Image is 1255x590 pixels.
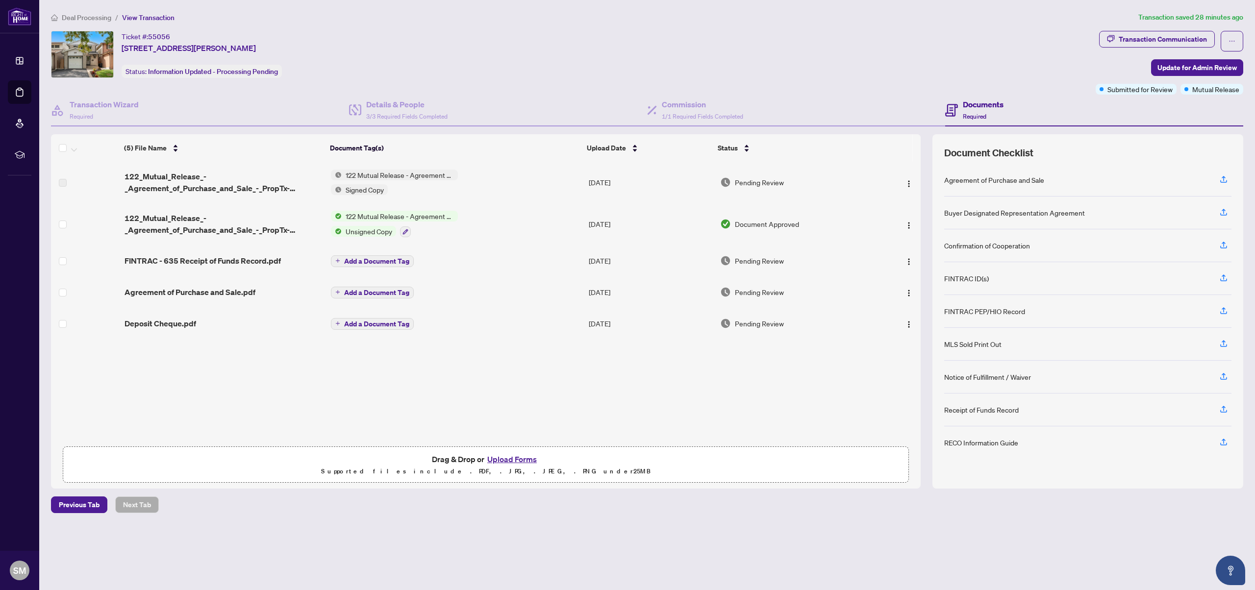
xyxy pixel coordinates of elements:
span: Drag & Drop or [432,453,540,466]
div: Buyer Designated Representation Agreement [944,207,1085,218]
div: Notice of Fulfillment / Waiver [944,371,1031,382]
img: Status Icon [331,226,342,237]
button: Add a Document Tag [331,287,414,298]
div: Status: [122,65,282,78]
span: Required [70,113,93,120]
span: Document Checklist [944,146,1033,160]
button: Add a Document Tag [331,318,414,330]
span: 55056 [148,32,170,41]
span: Signed Copy [342,184,388,195]
span: Pending Review [735,318,784,329]
span: Upload Date [587,143,626,153]
span: [STREET_ADDRESS][PERSON_NAME] [122,42,256,54]
th: Status [714,134,873,162]
button: Open asap [1216,556,1245,585]
h4: Details & People [366,98,448,110]
span: Pending Review [735,177,784,188]
div: FINTRAC ID(s) [944,273,989,284]
li: / [115,12,118,23]
img: Logo [905,180,913,188]
th: Upload Date [583,134,714,162]
span: Agreement of Purchase and Sale.pdf [125,286,255,298]
span: plus [335,258,340,263]
div: RECO Information Guide [944,437,1018,448]
span: ellipsis [1229,38,1235,45]
span: Document Approved [735,219,799,229]
span: Pending Review [735,255,784,266]
button: Status Icon122 Mutual Release - Agreement of Purchase and SaleStatus IconSigned Copy [331,170,458,195]
span: Status [718,143,738,153]
img: Status Icon [331,170,342,180]
span: Add a Document Tag [344,258,409,265]
span: home [51,14,58,21]
button: Next Tab [115,496,159,513]
td: [DATE] [585,245,716,276]
img: Logo [905,221,913,229]
button: Previous Tab [51,496,107,513]
img: Document Status [720,255,731,266]
span: 3/3 Required Fields Completed [366,113,448,120]
th: Document Tag(s) [326,134,583,162]
div: MLS Sold Print Out [944,339,1002,349]
span: Submitted for Review [1107,84,1173,95]
img: Status Icon [331,211,342,221]
td: [DATE] [585,308,716,339]
img: Logo [905,258,913,266]
span: Update for Admin Review [1157,60,1237,75]
span: 1/1 Required Fields Completed [662,113,743,120]
h4: Commission [662,98,743,110]
p: Supported files include .PDF, .JPG, .JPEG, .PNG under 25 MB [69,466,903,477]
td: [DATE] [585,203,716,245]
span: Required [963,113,986,120]
div: Ticket #: [122,31,170,42]
span: 122_Mutual_Release_-_Agreement_of_Purchase_and_Sale_-_PropTx-[PERSON_NAME].pdf [125,212,323,236]
div: Receipt of Funds Record [944,404,1019,415]
span: Information Updated - Processing Pending [148,67,278,76]
span: Add a Document Tag [344,320,409,327]
span: Drag & Drop orUpload FormsSupported files include .PDF, .JPG, .JPEG, .PNG under25MB [63,447,908,483]
img: logo [8,7,31,25]
button: Upload Forms [484,453,540,466]
button: Add a Document Tag [331,317,414,330]
div: Transaction Communication [1119,31,1207,47]
h4: Documents [963,98,1004,110]
button: Status Icon122 Mutual Release - Agreement of Purchase and SaleStatus IconUnsigned Copy [331,211,458,237]
button: Logo [901,216,917,232]
span: Deal Processing [62,13,111,22]
td: [DATE] [585,276,716,308]
td: [DATE] [585,162,716,203]
span: Add a Document Tag [344,289,409,296]
span: Deposit Cheque.pdf [125,318,196,329]
span: 122 Mutual Release - Agreement of Purchase and Sale [342,170,458,180]
img: Logo [905,320,913,328]
span: View Transaction [122,13,175,22]
div: Confirmation of Cooperation [944,240,1030,251]
img: Document Status [720,287,731,297]
button: Logo [901,174,917,190]
img: Document Status [720,318,731,329]
button: Add a Document Tag [331,255,414,267]
img: Status Icon [331,184,342,195]
img: Document Status [720,219,731,229]
article: Transaction saved 28 minutes ago [1138,12,1243,23]
div: Agreement of Purchase and Sale [944,174,1044,185]
button: Logo [901,253,917,269]
button: Transaction Communication [1099,31,1215,48]
div: FINTRAC PEP/HIO Record [944,306,1025,317]
h4: Transaction Wizard [70,98,139,110]
button: Add a Document Tag [331,254,414,267]
th: (5) File Name [120,134,326,162]
button: Update for Admin Review [1151,59,1243,76]
button: Logo [901,284,917,300]
span: 122_Mutual_Release_-_Agreement_of_Purchase_and_Sale_-_PropTx-[PERSON_NAME] 10 EXECUTED.pdf [125,171,323,194]
span: 122 Mutual Release - Agreement of Purchase and Sale [342,211,458,221]
span: FINTRAC - 635 Receipt of Funds Record.pdf [125,255,281,267]
span: Previous Tab [59,497,100,513]
img: Logo [905,289,913,297]
span: plus [335,290,340,295]
img: Document Status [720,177,731,188]
span: (5) File Name [124,143,167,153]
span: Unsigned Copy [342,226,396,237]
button: Logo [901,316,917,331]
span: Pending Review [735,287,784,297]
